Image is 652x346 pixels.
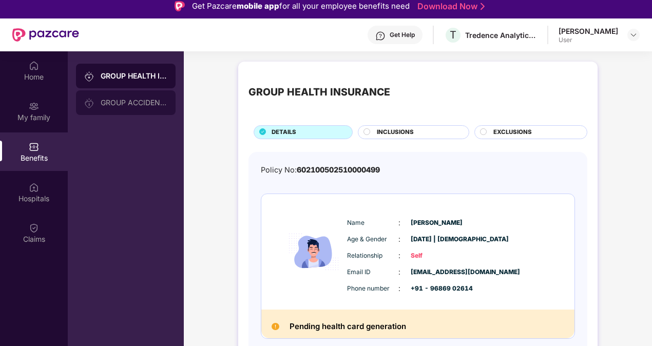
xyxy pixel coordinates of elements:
img: svg+xml;base64,PHN2ZyBpZD0iSG9zcGl0YWxzIiB4bWxucz0iaHR0cDovL3d3dy53My5vcmcvMjAwMC9zdmciIHdpZHRoPS... [29,182,39,193]
div: Tredence Analytics Solutions Private Limited [465,30,537,40]
span: 602100502510000499 [297,165,380,174]
span: [DATE] | [DEMOGRAPHIC_DATA] [411,235,462,244]
img: svg+xml;base64,PHN2ZyBpZD0iQmVuZWZpdHMiIHhtbG5zPSJodHRwOi8vd3d3LnczLm9yZy8yMDAwL3N2ZyIgd2lkdGg9Ij... [29,142,39,152]
img: Logo [175,1,185,11]
span: [PERSON_NAME] [411,218,462,228]
span: [EMAIL_ADDRESS][DOMAIN_NAME] [411,267,462,277]
strong: mobile app [237,1,279,11]
span: Relationship [347,251,398,261]
span: Self [411,251,462,261]
span: Name [347,218,398,228]
img: Pending [272,323,279,331]
span: Phone number [347,284,398,294]
span: Email ID [347,267,398,277]
img: svg+xml;base64,PHN2ZyB3aWR0aD0iMjAiIGhlaWdodD0iMjAiIHZpZXdCb3g9IjAgMCAyMCAyMCIgZmlsbD0ibm9uZSIgeG... [29,101,39,111]
span: +91 - 96869 02614 [411,284,462,294]
img: svg+xml;base64,PHN2ZyBpZD0iSG9tZSIgeG1sbnM9Imh0dHA6Ly93d3cudzMub3JnLzIwMDAvc3ZnIiB3aWR0aD0iMjAiIG... [29,61,39,71]
img: New Pazcare Logo [12,28,79,42]
div: GROUP HEALTH INSURANCE [101,71,167,81]
span: : [398,250,400,261]
div: GROUP HEALTH INSURANCE [248,84,390,100]
img: svg+xml;base64,PHN2ZyBpZD0iRHJvcGRvd24tMzJ4MzIiIHhtbG5zPSJodHRwOi8vd3d3LnczLm9yZy8yMDAwL3N2ZyIgd2... [629,31,638,39]
span: : [398,283,400,294]
span: Age & Gender [347,235,398,244]
img: icon [283,209,344,294]
span: : [398,266,400,278]
span: : [398,234,400,245]
div: User [559,36,618,44]
h2: Pending health card generation [290,320,406,333]
img: svg+xml;base64,PHN2ZyB3aWR0aD0iMjAiIGhlaWdodD0iMjAiIHZpZXdCb3g9IjAgMCAyMCAyMCIgZmlsbD0ibm9uZSIgeG... [84,71,94,82]
span: : [398,217,400,228]
div: GROUP ACCIDENTAL INSURANCE [101,99,167,107]
span: INCLUSIONS [377,128,414,137]
div: [PERSON_NAME] [559,26,618,36]
span: DETAILS [272,128,296,137]
img: svg+xml;base64,PHN2ZyB3aWR0aD0iMjAiIGhlaWdodD0iMjAiIHZpZXdCb3g9IjAgMCAyMCAyMCIgZmlsbD0ibm9uZSIgeG... [84,98,94,108]
img: Stroke [481,1,485,12]
a: Download Now [417,1,482,12]
div: Get Help [390,31,415,39]
div: Policy No: [261,164,380,176]
img: svg+xml;base64,PHN2ZyBpZD0iQ2xhaW0iIHhtbG5zPSJodHRwOi8vd3d3LnczLm9yZy8yMDAwL3N2ZyIgd2lkdGg9IjIwIi... [29,223,39,233]
span: T [450,29,456,41]
img: svg+xml;base64,PHN2ZyBpZD0iSGVscC0zMngzMiIgeG1sbnM9Imh0dHA6Ly93d3cudzMub3JnLzIwMDAvc3ZnIiB3aWR0aD... [375,31,386,41]
span: EXCLUSIONS [493,128,532,137]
